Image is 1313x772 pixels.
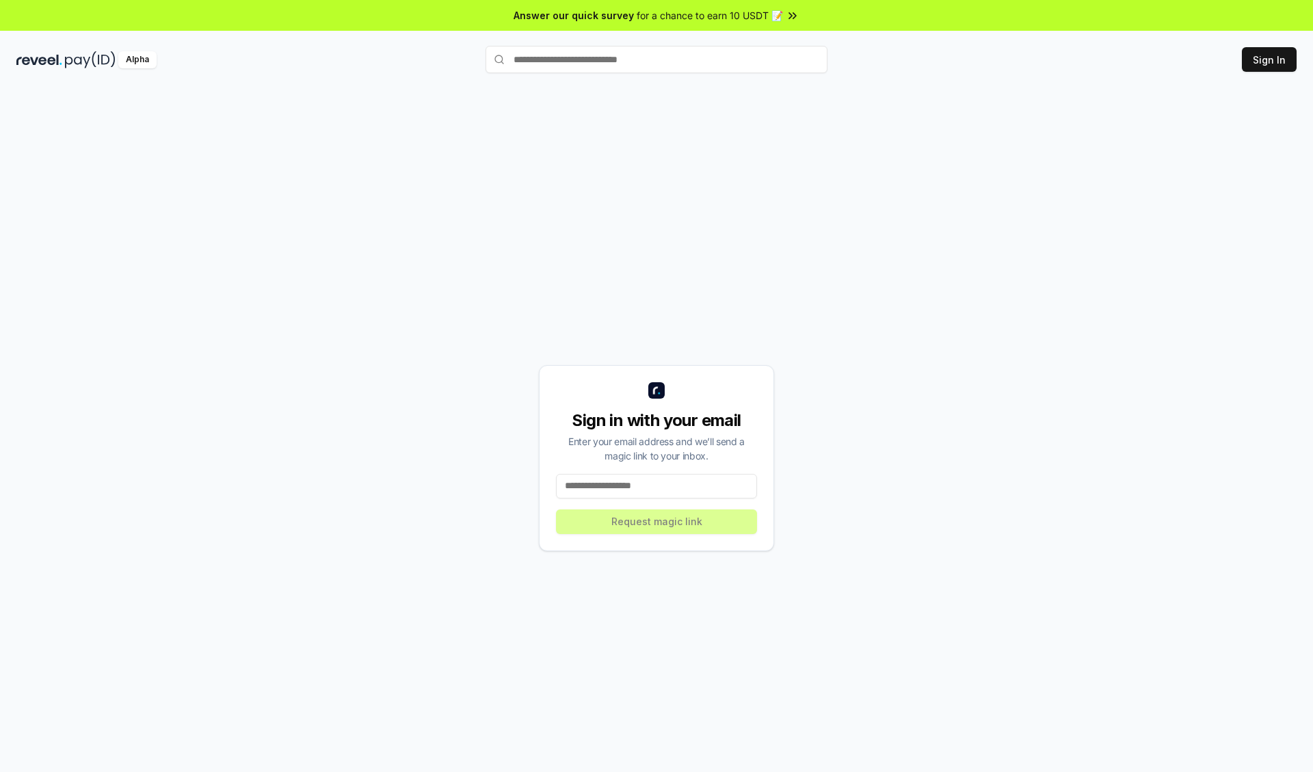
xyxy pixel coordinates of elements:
div: Alpha [118,51,157,68]
img: logo_small [648,382,665,399]
span: Answer our quick survey [514,8,634,23]
img: reveel_dark [16,51,62,68]
div: Enter your email address and we’ll send a magic link to your inbox. [556,434,757,463]
div: Sign in with your email [556,410,757,431]
button: Sign In [1242,47,1297,72]
span: for a chance to earn 10 USDT 📝 [637,8,783,23]
img: pay_id [65,51,116,68]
